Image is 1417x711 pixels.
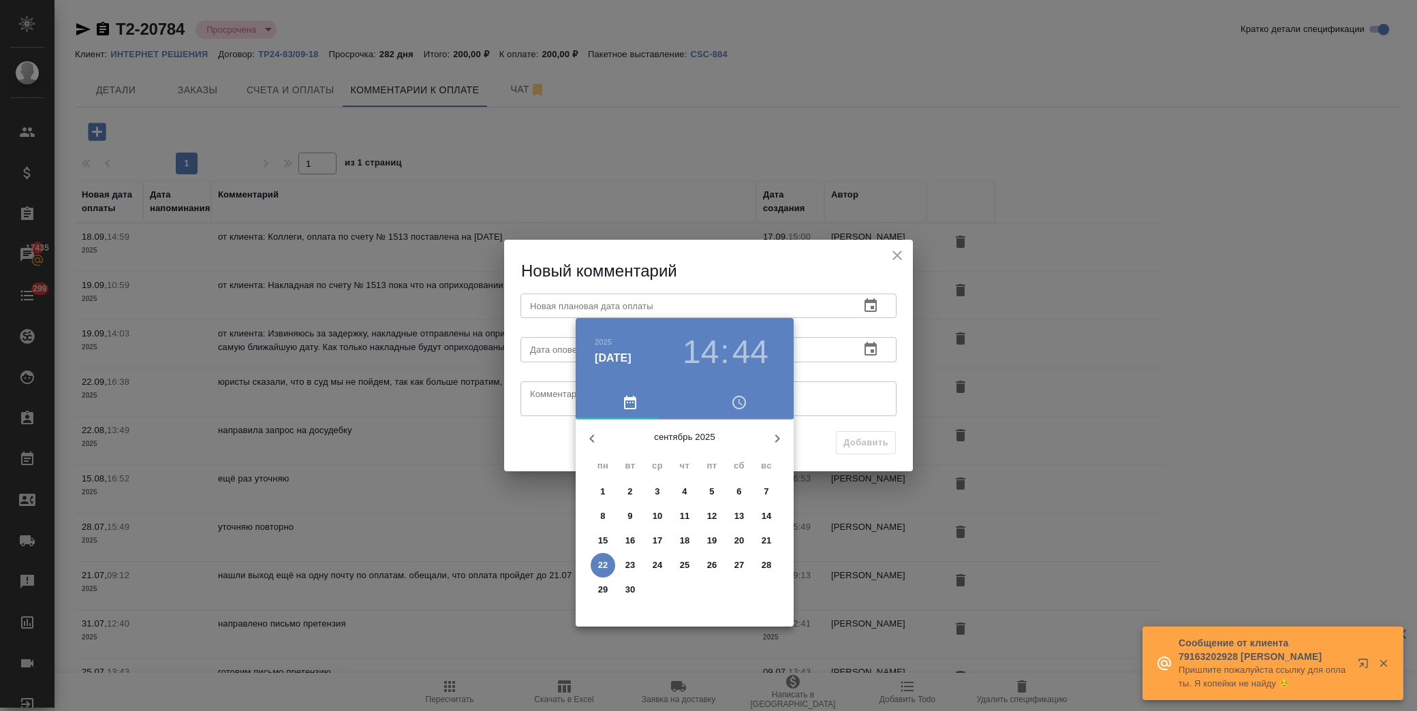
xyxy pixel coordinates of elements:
button: 22 [591,553,615,578]
button: 2 [618,479,642,504]
button: 14 [683,333,719,371]
button: 12 [700,504,724,528]
p: 11 [680,509,690,523]
button: 6 [727,479,751,504]
p: 24 [653,558,663,572]
p: 17 [653,534,663,548]
button: 23 [618,553,642,578]
p: 2 [627,485,632,499]
p: сентябрь 2025 [608,430,761,444]
p: 13 [734,509,745,523]
p: 8 [600,509,605,523]
p: 20 [734,534,745,548]
p: Пришлите пожалуйста ссылку для оплаты. Я копейки не найду ☺️ [1179,663,1349,691]
button: 9 [618,504,642,528]
p: 1 [600,485,605,499]
p: 18 [680,534,690,548]
h3: : [720,333,729,371]
button: [DATE] [595,350,632,366]
button: 29 [591,578,615,602]
button: 16 [618,528,642,553]
button: 8 [591,504,615,528]
button: 13 [727,504,751,528]
p: 5 [709,485,714,499]
p: 22 [598,558,608,572]
p: 21 [762,534,772,548]
span: ср [645,459,670,473]
p: 30 [625,583,636,597]
p: 25 [680,558,690,572]
button: 27 [727,553,751,578]
button: 25 [672,553,697,578]
p: 10 [653,509,663,523]
span: чт [672,459,697,473]
p: 27 [734,558,745,572]
button: 15 [591,528,615,553]
p: 16 [625,534,636,548]
p: 28 [762,558,772,572]
button: 18 [672,528,697,553]
button: 24 [645,553,670,578]
p: 29 [598,583,608,597]
button: 5 [700,479,724,504]
button: 20 [727,528,751,553]
button: 11 [672,504,697,528]
span: вт [618,459,642,473]
p: 15 [598,534,608,548]
button: 1 [591,479,615,504]
button: 3 [645,479,670,504]
button: 19 [700,528,724,553]
button: 4 [672,479,697,504]
button: 2025 [595,338,612,346]
button: 26 [700,553,724,578]
button: 30 [618,578,642,602]
button: 10 [645,504,670,528]
p: Сообщение от клиента 79163202928 [PERSON_NAME] [1179,636,1349,663]
p: 3 [655,485,659,499]
p: 23 [625,558,636,572]
button: Закрыть [1369,657,1397,669]
button: 21 [754,528,779,553]
p: 9 [627,509,632,523]
button: 14 [754,504,779,528]
p: 4 [682,485,687,499]
span: сб [727,459,751,473]
p: 26 [707,558,717,572]
span: пт [700,459,724,473]
p: 7 [764,485,768,499]
span: вс [754,459,779,473]
button: Открыть в новой вкладке [1350,650,1382,682]
p: 14 [762,509,772,523]
button: 7 [754,479,779,504]
p: 19 [707,534,717,548]
button: 17 [645,528,670,553]
p: 6 [736,485,741,499]
button: 28 [754,553,779,578]
span: пн [591,459,615,473]
p: 12 [707,509,717,523]
button: 44 [732,333,768,371]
